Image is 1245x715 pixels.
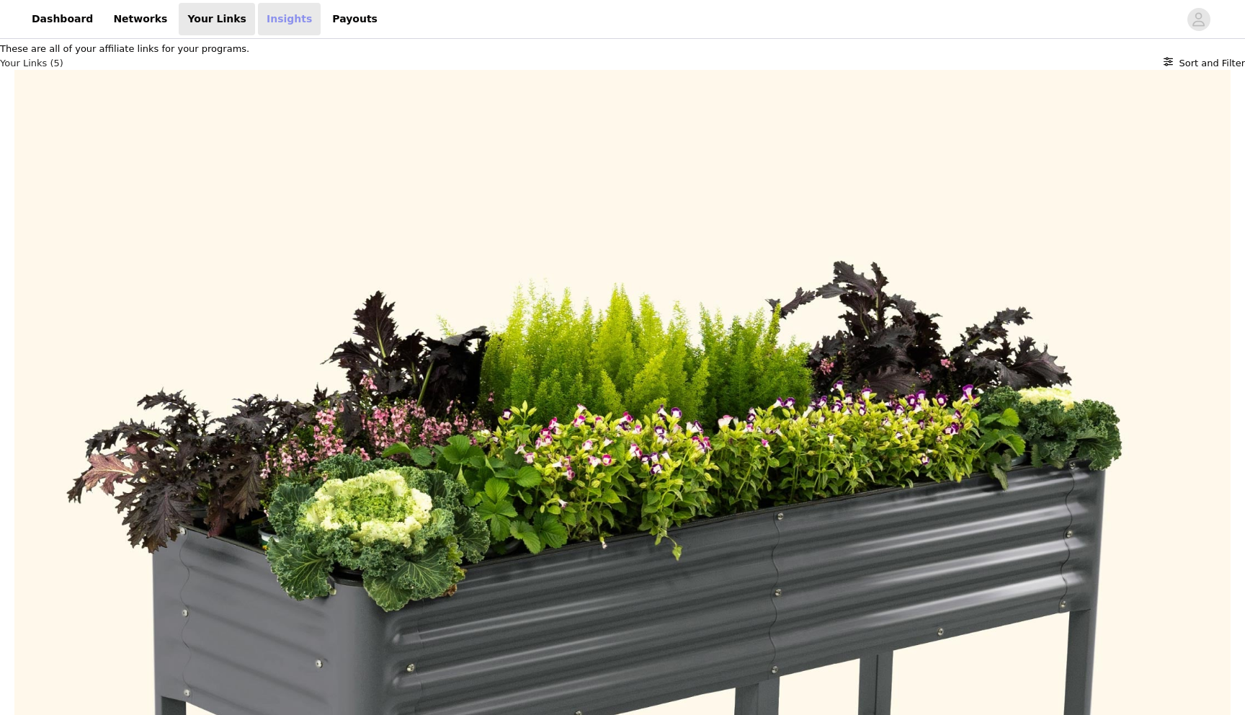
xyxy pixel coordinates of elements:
[104,3,176,35] a: Networks
[1192,8,1205,31] div: avatar
[23,3,102,35] a: Dashboard
[258,3,321,35] a: Insights
[323,3,386,35] a: Payouts
[179,3,255,35] a: Your Links
[1164,56,1245,71] button: Sort and Filter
